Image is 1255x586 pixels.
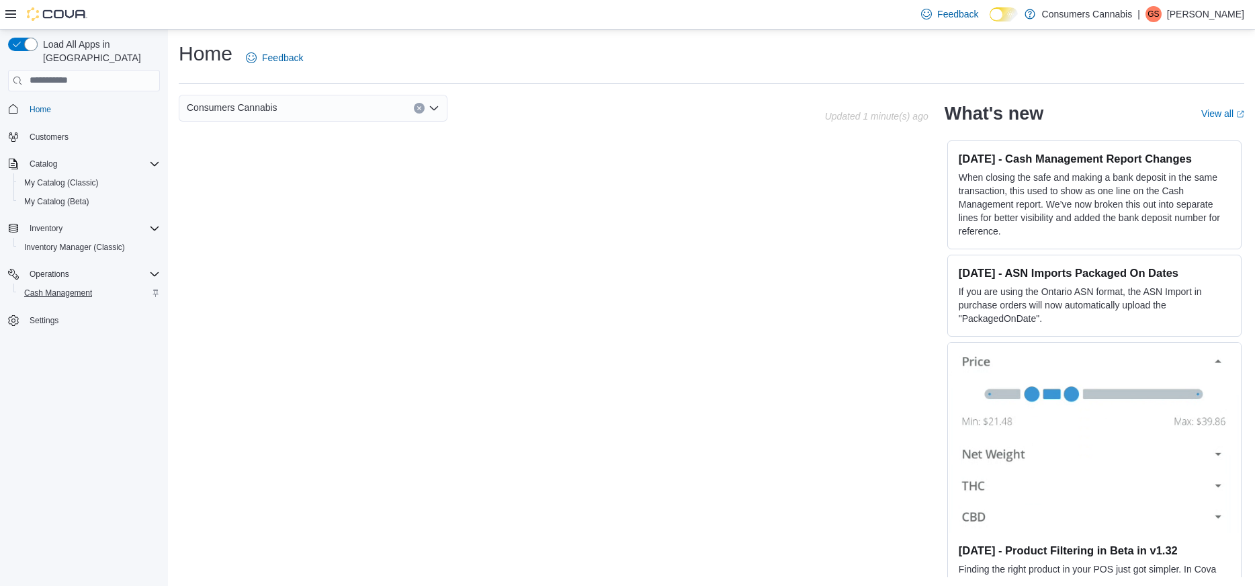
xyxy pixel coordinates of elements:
span: My Catalog (Classic) [24,177,99,188]
h2: What's new [945,103,1043,124]
button: Open list of options [429,103,439,114]
button: Operations [3,265,165,284]
a: Customers [24,129,74,145]
nav: Complex example [8,94,160,366]
button: My Catalog (Classic) [13,173,165,192]
button: Operations [24,266,75,282]
span: Catalog [30,159,57,169]
a: Feedback [916,1,984,28]
h3: [DATE] - ASN Imports Packaged On Dates [959,266,1230,280]
span: Inventory Manager (Classic) [24,242,125,253]
span: Settings [30,315,58,326]
a: Settings [24,312,64,329]
a: Feedback [241,44,308,71]
a: Cash Management [19,285,97,301]
button: Inventory [3,219,165,238]
h1: Home [179,40,232,67]
a: Inventory Manager (Classic) [19,239,130,255]
button: Customers [3,127,165,146]
button: Settings [3,310,165,330]
button: Catalog [3,155,165,173]
svg: External link [1236,110,1244,118]
span: Feedback [262,51,303,65]
span: GS [1148,6,1159,22]
span: Inventory [30,223,62,234]
span: Home [24,101,160,118]
button: Inventory [24,220,68,237]
button: Inventory Manager (Classic) [13,238,165,257]
span: My Catalog (Beta) [24,196,89,207]
span: Cash Management [24,288,92,298]
p: | [1137,6,1140,22]
button: Cash Management [13,284,165,302]
input: Dark Mode [990,7,1018,22]
p: Updated 1 minute(s) ago [825,111,928,122]
span: Settings [24,312,160,329]
span: Operations [24,266,160,282]
span: Feedback [937,7,978,21]
p: If you are using the Ontario ASN format, the ASN Import in purchase orders will now automatically... [959,285,1230,325]
button: Clear input [414,103,425,114]
span: My Catalog (Beta) [19,194,160,210]
span: Catalog [24,156,160,172]
h3: [DATE] - Product Filtering in Beta in v1.32 [959,544,1230,557]
span: Inventory [24,220,160,237]
a: My Catalog (Beta) [19,194,95,210]
span: Home [30,104,51,115]
p: Consumers Cannabis [1042,6,1133,22]
p: When closing the safe and making a bank deposit in the same transaction, this used to show as one... [959,171,1230,238]
span: Customers [30,132,69,142]
p: [PERSON_NAME] [1167,6,1244,22]
div: Giovanni Siciliano [1145,6,1162,22]
h3: [DATE] - Cash Management Report Changes [959,152,1230,165]
span: Consumers Cannabis [187,99,277,116]
a: My Catalog (Classic) [19,175,104,191]
span: Customers [24,128,160,145]
button: Catalog [24,156,62,172]
img: Cova [27,7,87,21]
span: Load All Apps in [GEOGRAPHIC_DATA] [38,38,160,65]
button: Home [3,99,165,119]
span: Operations [30,269,69,280]
a: View allExternal link [1201,108,1244,119]
a: Home [24,101,56,118]
span: My Catalog (Classic) [19,175,160,191]
button: My Catalog (Beta) [13,192,165,211]
span: Inventory Manager (Classic) [19,239,160,255]
span: Cash Management [19,285,160,301]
